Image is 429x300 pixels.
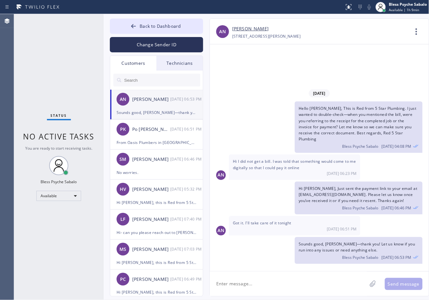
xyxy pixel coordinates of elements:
[124,74,200,86] input: Search
[327,226,356,232] span: [DATE] 06:51 PM
[295,182,422,215] div: 09/16/2025 9:46 AM
[23,131,95,142] span: No active tasks
[41,179,77,184] div: Bless Psyche Sabalo
[132,96,170,103] div: [PERSON_NAME]
[229,154,360,180] div: 09/16/2025 9:23 AM
[365,3,374,11] button: Mute
[170,245,203,253] div: 09/12/2025 9:03 AM
[117,109,196,116] div: Sounds good, [PERSON_NAME]—thank you! Let us know if you run into any issues or need anything else.
[327,171,356,176] span: [DATE] 06:23 PM
[299,106,416,142] span: Hello [PERSON_NAME], This is Red from 5 Star Plumbing. I just wanted to double-check—when you men...
[232,33,301,40] div: [STREET_ADDRESS][PERSON_NAME]
[299,241,415,253] span: Sounds good, [PERSON_NAME]—thank you! Let us know if you run into any issues or need anything else.
[25,146,92,151] span: You are ready to start receiving tasks.
[382,144,411,149] span: [DATE] 04:08 PM
[117,139,196,146] div: From Oasis Plumbers in [GEOGRAPHIC_DATA], we have received a call requesting a plumber to check t...
[382,205,411,211] span: [DATE] 06:46 PM
[233,220,291,226] span: Got it. I'll take care of it tonight
[110,56,157,71] div: Customers
[110,19,203,34] button: Back to Dashboard
[117,169,196,176] div: No worries.
[120,126,126,133] span: PK
[140,23,181,29] span: Back to Dashboard
[389,2,427,7] div: Bless Psyche Sabalo
[218,171,224,179] span: AN
[295,237,422,264] div: 09/16/2025 9:53 AM
[309,89,330,97] span: [DATE]
[119,156,126,163] span: SM
[389,8,419,12] span: Available | 1h 9min
[299,186,417,203] span: Hi [PERSON_NAME], Just sent the payment link to your email at [EMAIL_ADDRESS][DOMAIN_NAME]. Pleas...
[120,186,126,193] span: HV
[157,56,203,71] div: Technicians
[132,246,170,253] div: [PERSON_NAME]
[120,216,125,223] span: LF
[218,227,224,234] span: AN
[232,25,269,33] a: [PERSON_NAME]
[382,255,411,260] span: [DATE] 06:53 PM
[170,185,203,193] div: 09/16/2025 9:32 AM
[229,216,360,235] div: 09/16/2025 9:51 AM
[170,155,203,163] div: 09/16/2025 9:46 AM
[117,229,196,236] div: Hi- can you please reach out to [PERSON_NAME] at [PHONE_NUMBER] and take this number off of your ...
[120,276,126,283] span: PC
[132,186,170,193] div: [PERSON_NAME]
[342,205,379,211] span: Bless Psyche Sabalo
[36,191,81,201] div: Available
[170,125,203,133] div: 09/16/2025 9:51 AM
[117,199,196,206] div: Hi [PERSON_NAME], this is Red from 5 Star Plumbing. Following up on the [DATE] visit—[PERSON_NAME...
[233,159,356,170] span: Hi I did not get a bill. I was told that something would come to me digitally so that I could pay...
[170,215,203,223] div: 09/12/2025 9:40 AM
[295,101,422,153] div: 09/16/2025 9:08 AM
[219,28,226,35] span: AN
[132,126,170,133] div: Po [PERSON_NAME]
[132,276,170,283] div: [PERSON_NAME]
[117,259,196,266] div: Hi [PERSON_NAME], this is Red from 5 Star Plumbing. Just following up on [PERSON_NAME]’s visit on...
[342,144,379,149] span: Bless Psyche Sabalo
[170,95,203,103] div: 09/16/2025 9:53 AM
[385,278,423,290] button: Send message
[132,216,170,223] div: [PERSON_NAME]
[51,113,67,118] span: Status
[170,275,203,283] div: 09/11/2025 9:49 AM
[132,156,170,163] div: [PERSON_NAME]
[110,37,203,52] button: Change Sender ID
[120,96,126,103] span: AN
[117,289,196,296] div: Hi [PERSON_NAME], this is Red from 5 Star Plumbing. Just following up on the 8/28 water heater es...
[342,255,379,260] span: Bless Psyche Sabalo
[119,246,126,253] span: MS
